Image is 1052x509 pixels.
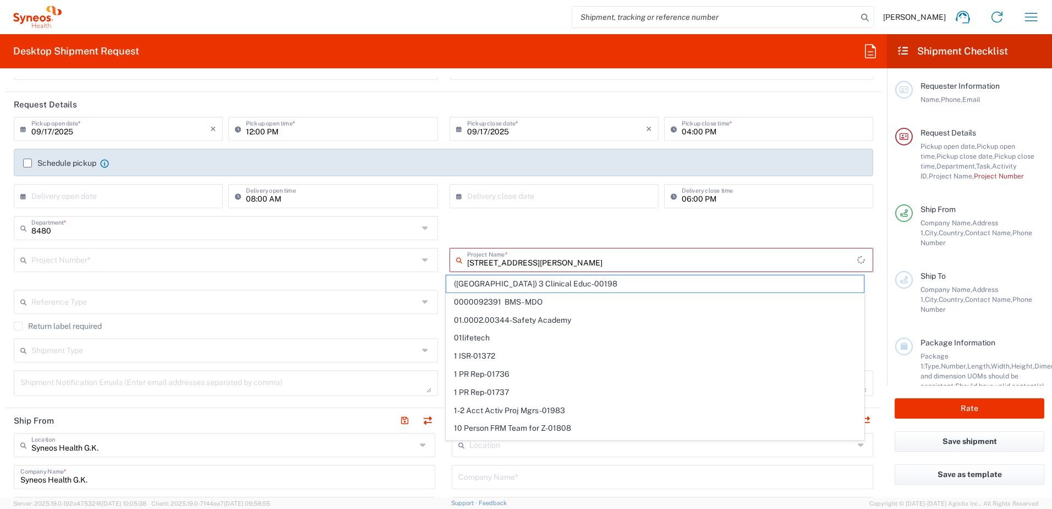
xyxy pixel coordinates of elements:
[895,464,1044,485] button: Save as template
[1011,362,1034,370] span: Height,
[920,82,1000,90] span: Requester Information
[446,402,864,419] span: 1-2 Acct Activ Proj Mgrs-01983
[939,229,965,237] span: Country,
[920,205,956,214] span: Ship From
[920,272,946,280] span: Ship To
[920,338,995,347] span: Package Information
[224,500,270,507] span: [DATE] 09:58:55
[869,499,1039,508] span: Copyright © [DATE]-[DATE] Agistix Inc., All Rights Reserved
[925,229,939,237] span: City,
[13,45,139,58] h2: Desktop Shipment Request
[895,398,1044,419] button: Rate
[974,172,1024,180] span: Project Number
[210,120,216,138] i: ×
[955,382,1044,390] span: Should have valid content(s)
[920,142,977,150] span: Pickup open date,
[897,45,1008,58] h2: Shipment Checklist
[936,152,994,160] span: Pickup close date,
[920,285,972,294] span: Company Name,
[446,312,864,329] span: 01.0002.00344-Safety Academy
[451,500,479,506] a: Support
[967,362,991,370] span: Length,
[446,438,864,455] span: 10 person rebadge-01344
[446,329,864,346] span: 01lifetech
[13,500,146,507] span: Server: 2025.19.0-192a4753216
[14,415,54,426] h2: Ship From
[14,322,102,331] label: Return label required
[23,159,96,167] label: Schedule pickup
[646,120,652,138] i: ×
[936,162,976,170] span: Department,
[941,95,962,104] span: Phone,
[920,128,976,137] span: Request Details
[941,362,967,370] span: Number,
[14,99,77,110] h2: Request Details
[920,352,949,370] span: Package 1:
[446,294,864,311] span: 0000092391 BMS - MDO
[939,295,965,304] span: Country,
[151,500,270,507] span: Client: 2025.19.0-7f44ea7
[920,219,972,227] span: Company Name,
[920,95,941,104] span: Name,
[929,172,974,180] span: Project Name,
[446,275,864,293] span: ([GEOGRAPHIC_DATA]) 3 Clinical Educ-00198
[924,362,941,370] span: Type,
[991,362,1011,370] span: Width,
[446,384,864,401] span: 1 PR Rep-01737
[572,7,857,28] input: Shipment, tracking or reference number
[446,348,864,365] span: 1 ISR-01372
[446,366,864,383] span: 1 PR Rep-01736
[450,272,874,282] div: This field is required
[976,162,992,170] span: Task,
[895,431,1044,452] button: Save shipment
[965,295,1012,304] span: Contact Name,
[446,420,864,437] span: 10 Person FRM Team for Z-01808
[883,12,946,22] span: [PERSON_NAME]
[962,95,980,104] span: Email
[479,500,507,506] a: Feedback
[102,500,146,507] span: [DATE] 10:05:38
[925,295,939,304] span: City,
[965,229,1012,237] span: Contact Name,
